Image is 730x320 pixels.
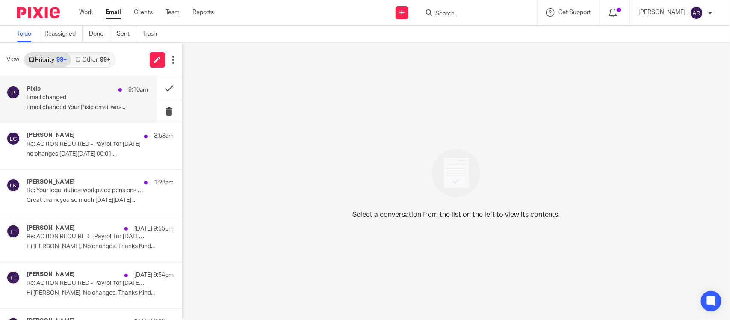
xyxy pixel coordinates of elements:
[27,225,75,232] h4: [PERSON_NAME]
[106,8,121,17] a: Email
[27,151,174,158] p: no changes [DATE][DATE] 00:01,...
[6,132,20,145] img: svg%3E
[192,8,214,17] a: Reports
[56,57,67,63] div: 99+
[6,86,20,99] img: svg%3E
[27,178,75,186] h4: [PERSON_NAME]
[79,8,93,17] a: Work
[154,178,174,187] p: 1:23am
[27,271,75,278] h4: [PERSON_NAME]
[89,26,110,42] a: Done
[27,86,41,93] h4: Pixie
[27,132,75,139] h4: [PERSON_NAME]
[27,243,174,250] p: Hi [PERSON_NAME], No changes. Thanks Kind...
[17,26,38,42] a: To do
[17,7,60,18] img: Pixie
[166,8,180,17] a: Team
[6,55,19,64] span: View
[134,225,174,233] p: [DATE] 9:55pm
[27,280,144,287] p: Re: ACTION REQUIRED - Payroll for [DATE] - Hyphen Consultancy Limited
[27,233,144,240] p: Re: ACTION REQUIRED - Payroll for [DATE] - Mercury Careers Limited
[117,26,136,42] a: Sent
[128,86,148,94] p: 9:10am
[134,8,153,17] a: Clients
[690,6,703,20] img: svg%3E
[638,8,686,17] p: [PERSON_NAME]
[143,26,163,42] a: Trash
[134,271,174,279] p: [DATE] 9:54pm
[27,141,144,148] p: Re: ACTION REQUIRED - Payroll for [DATE]
[434,10,511,18] input: Search
[27,104,148,111] p: Email changed Your Pixie email was...
[24,53,71,67] a: Priority99+
[27,290,174,297] p: Hi [PERSON_NAME], No changes. Thanks Kind...
[154,132,174,140] p: 3:58am
[6,178,20,192] img: svg%3E
[27,94,124,101] p: Email changed
[27,187,144,194] p: Re: Your legal duties: workplace pensions re-enrolment
[558,9,591,15] span: Get Support
[6,225,20,238] img: svg%3E
[44,26,83,42] a: Reassigned
[27,197,174,204] p: Great thank you so much [DATE][DATE]...
[6,271,20,284] img: svg%3E
[352,210,560,220] p: Select a conversation from the list on the left to view its contents.
[100,57,110,63] div: 99+
[71,53,114,67] a: Other99+
[426,143,486,203] img: image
